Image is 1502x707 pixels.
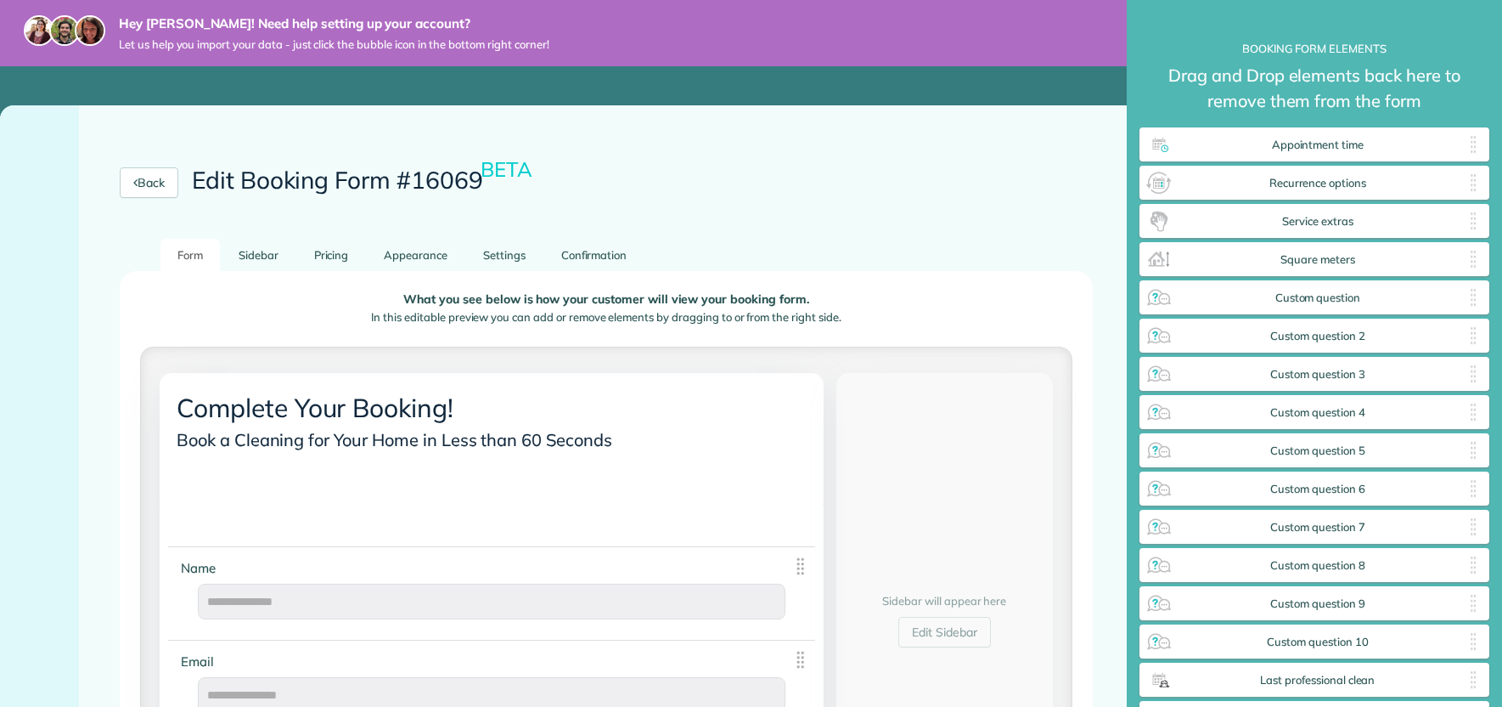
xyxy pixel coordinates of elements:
[172,425,623,455] span: Book a Cleaning for Your Home in Less than 60 Seconds
[119,37,549,52] span: Let us help you import your data - just click the bubble icon in the bottom right corner!
[1463,399,1483,426] img: drag_indicator-119b368615184ecde3eda3c64c821f6cf29d3e2b97b89ee44bc31753036683e5.png
[1173,636,1463,649] span: Custom question 10
[1139,63,1489,127] small: Drag and Drop elements back here to remove them from the form
[1173,253,1463,267] span: Square meters
[1463,360,1483,387] img: drag_indicator-119b368615184ecde3eda3c64c821f6cf29d3e2b97b89ee44bc31753036683e5.png
[1173,483,1463,496] span: Custom question 6
[1139,42,1489,54] h2: Booking Form elements
[1145,628,1173,655] img: custom_question_10_widget_icon-46ce5e2db8a0deaba23a19c490ecaea7d3a9f366cd7e9b87b53c809f14eb71ef.png
[120,167,178,198] a: Back
[1173,521,1463,534] span: Custom question 7
[24,15,54,46] img: maria-72a9807cf96188c08ef61303f053569d2e2a8a1cde33d635c8a3ac13582a053d.jpg
[1145,360,1173,387] img: custom_question_3_widget_icon-46ce5e2db8a0deaba23a19c490ecaea7d3a9f366cd7e9b87b53c809f14eb71ef.png
[297,239,366,272] a: Pricing
[1145,437,1173,464] img: custom_question_5_widget_icon-46ce5e2db8a0deaba23a19c490ecaea7d3a9f366cd7e9b87b53c809f14eb71ef.png
[177,649,225,674] span: Email
[1145,475,1173,502] img: custom_question_6_widget_icon-46ce5e2db8a0deaba23a19c490ecaea7d3a9f366cd7e9b87b53c809f14eb71ef.png
[1463,628,1483,655] img: drag_indicator-119b368615184ecde3eda3c64c821f6cf29d3e2b97b89ee44bc31753036683e5.png
[177,556,227,580] span: Name
[222,239,295,272] a: Sidebar
[1173,406,1463,420] span: Custom question 4
[1463,513,1483,540] img: drag_indicator-119b368615184ecde3eda3c64c821f6cf29d3e2b97b89ee44bc31753036683e5.png
[1173,368,1463,382] span: Custom question 3
[1145,246,1173,273] img: square_meters_widget_icon-86f4c594f003aab3d3588d0db1e9ed1f0bd22b10cfe1e2c9d575362bb9e717df.png
[1145,513,1173,540] img: custom_question_7_widget_icon-46ce5e2db8a0deaba23a19c490ecaea7d3a9f366cd7e9b87b53c809f14eb71ef.png
[172,387,464,428] span: Complete Your Booking!
[898,617,991,648] a: Edit Sidebar
[367,239,464,272] a: Appearance
[1145,284,1173,311] img: custom_question_widget_icon-46ce5e2db8a0deaba23a19c490ecaea7d3a9f366cd7e9b87b53c809f14eb71ef.png
[1463,284,1483,311] img: drag_indicator-119b368615184ecde3eda3c64c821f6cf29d3e2b97b89ee44bc31753036683e5.png
[544,239,644,272] a: Confirmation
[1145,399,1173,426] img: custom_question_4_widget_icon-46ce5e2db8a0deaba23a19c490ecaea7d3a9f366cd7e9b87b53c809f14eb71ef.png
[1173,674,1463,687] span: Last professional clean
[1463,207,1483,235] img: drag_indicator-119b368615184ecde3eda3c64c821f6cf29d3e2b97b89ee44bc31753036683e5.png
[1463,475,1483,502] img: drag_indicator-119b368615184ecde3eda3c64c821f6cf29d3e2b97b89ee44bc31753036683e5.png
[192,167,535,194] h2: Edit Booking Form #16069
[1173,597,1463,611] span: Custom question 9
[154,309,1059,326] p: In this editable preview you can add or remove elements by dragging to or from the right side.
[1145,322,1173,349] img: custom_question_2_widget_icon-46ce5e2db8a0deaba23a19c490ecaea7d3a9f366cd7e9b87b53c809f14eb71ef.png
[1173,139,1463,152] span: Appointment time
[49,15,80,46] img: jorge-587dff0eeaa6aab1f244e6dc62b8924c3b6ad411094392a53c71c6c4a576187d.jpg
[1463,169,1483,196] img: drag_indicator-119b368615184ecde3eda3c64c821f6cf29d3e2b97b89ee44bc31753036683e5.png
[1173,444,1463,458] span: Custom question 5
[1463,246,1483,273] img: drag_indicator-119b368615184ecde3eda3c64c821f6cf29d3e2b97b89ee44bc31753036683e5.png
[1145,551,1173,579] img: custom_question_8_widget_icon-46ce5e2db8a0deaba23a19c490ecaea7d3a9f366cd7e9b87b53c809f14eb71ef.png
[154,293,1059,306] p: What you see below is how your customer will view your booking form.
[1145,666,1173,693] img: last_professional_clean_widget_icon-d11040a675118a455dc1d9c92bb112e417e7c4b115ff8f0233c7bb127249f...
[481,156,532,182] small: BETA
[1145,590,1173,617] img: custom_question_9_widget_icon-46ce5e2db8a0deaba23a19c490ecaea7d3a9f366cd7e9b87b53c809f14eb71ef.png
[119,15,549,32] strong: Hey [PERSON_NAME]! Need help setting up your account?
[1463,437,1483,464] img: drag_indicator-119b368615184ecde3eda3c64c821f6cf29d3e2b97b89ee44bc31753036683e5.png
[160,239,220,272] a: Form
[1173,177,1463,190] span: Recurrence options
[1173,559,1463,573] span: Custom question 8
[1463,131,1483,158] img: drag_indicator-119b368615184ecde3eda3c64c821f6cf29d3e2b97b89ee44bc31753036683e5.png
[466,239,543,272] a: Settings
[1145,169,1173,196] img: recurrence_options_widget_icon-378612691d69f9af6b7f813f981692aacd0682f6952d883c0ea488e3349d6d30.png
[1463,322,1483,349] img: drag_indicator-119b368615184ecde3eda3c64c821f6cf29d3e2b97b89ee44bc31753036683e5.png
[1463,551,1483,579] img: drag_indicator-119b368615184ecde3eda3c64c821f6cf29d3e2b97b89ee44bc31753036683e5.png
[1463,590,1483,617] img: drag_indicator-119b368615184ecde3eda3c64c821f6cf29d3e2b97b89ee44bc31753036683e5.png
[1463,666,1483,693] img: drag_indicator-119b368615184ecde3eda3c64c821f6cf29d3e2b97b89ee44bc31753036683e5.png
[790,649,811,670] img: drag_indicator-119b368615184ecde3eda3c64c821f6cf29d3e2b97b89ee44bc31753036683e5.png
[790,556,811,577] img: drag_indicator-119b368615184ecde3eda3c64c821f6cf29d3e2b97b89ee44bc31753036683e5.png
[75,15,105,46] img: michelle-19f622bdf1676172e81f8f8fba1fb50e276960ebfe0243fe18214015130c80e4.jpg
[1173,215,1463,229] span: Service extras
[1173,330,1463,343] span: Custom question 2
[1145,131,1173,158] img: appointment_time_widget_icon-3cef1a702ae8d5e7025d05197c4b482fef7d1fb9e60361da9cd4e1ea3c6be611.png
[1173,291,1463,305] span: Custom question
[1145,207,1173,235] img: service_extras_widget_icon-c2972512f5714c824e9ffd75eab503ac416632dec4a01ee8c042630912075e14.png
